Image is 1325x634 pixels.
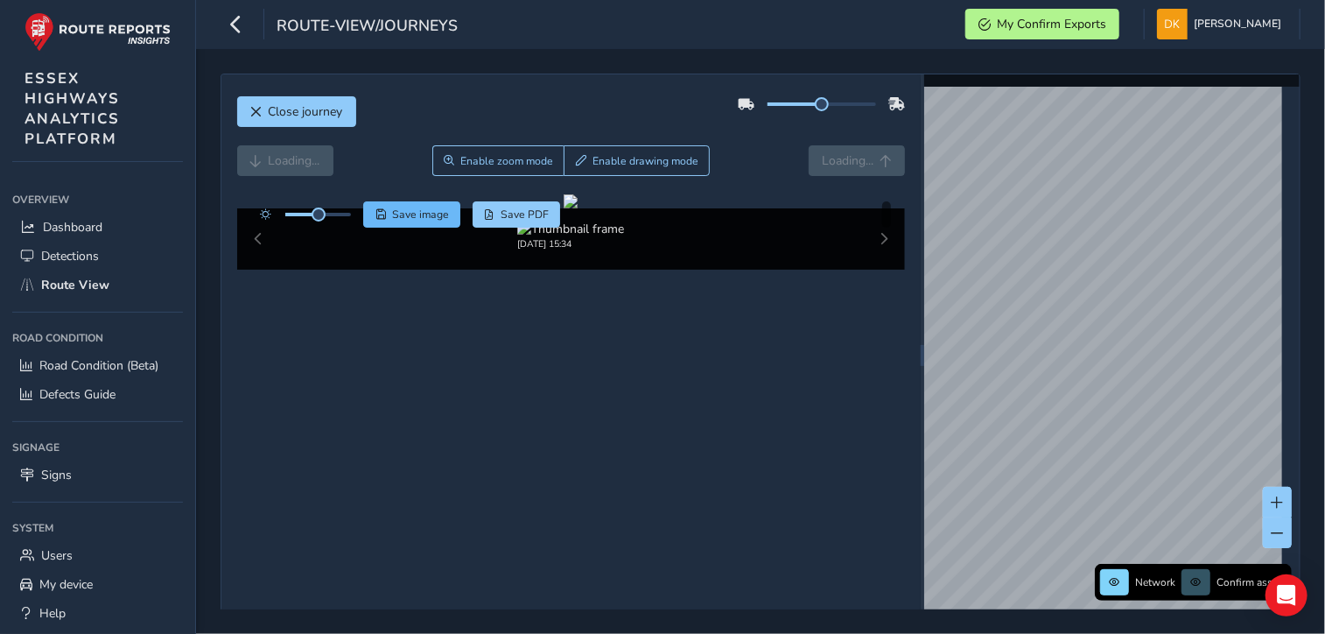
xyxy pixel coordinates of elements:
[41,467,72,483] span: Signs
[25,12,171,52] img: rr logo
[269,103,343,120] span: Close journey
[1157,9,1287,39] button: [PERSON_NAME]
[12,380,183,409] a: Defects Guide
[1194,9,1281,39] span: [PERSON_NAME]
[25,68,120,149] span: ESSEX HIGHWAYS ANALYTICS PLATFORM
[564,145,710,176] button: Draw
[39,605,66,622] span: Help
[12,515,183,541] div: System
[12,541,183,570] a: Users
[12,570,183,599] a: My device
[1157,9,1188,39] img: diamond-layout
[12,599,183,628] a: Help
[12,213,183,242] a: Dashboard
[12,351,183,380] a: Road Condition (Beta)
[41,248,99,264] span: Detections
[517,221,624,237] img: Thumbnail frame
[39,386,116,403] span: Defects Guide
[432,145,564,176] button: Zoom
[43,219,102,236] span: Dashboard
[12,271,183,299] a: Route View
[237,96,356,127] button: Close journey
[12,434,183,461] div: Signage
[1265,574,1307,616] div: Open Intercom Messenger
[12,242,183,271] a: Detections
[460,154,553,168] span: Enable zoom mode
[277,15,458,39] span: route-view/journeys
[39,576,93,593] span: My device
[392,208,449,222] span: Save image
[39,357,158,374] span: Road Condition (Beta)
[12,325,183,351] div: Road Condition
[965,9,1119,39] button: My Confirm Exports
[517,237,624,250] div: [DATE] 15:34
[1216,575,1286,589] span: Confirm assets
[41,547,73,564] span: Users
[12,461,183,490] a: Signs
[41,277,109,293] span: Route View
[12,187,183,213] div: Overview
[363,201,460,228] button: Save
[501,208,549,222] span: Save PDF
[473,201,561,228] button: PDF
[1135,575,1175,589] span: Network
[592,154,698,168] span: Enable drawing mode
[997,16,1106,32] span: My Confirm Exports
